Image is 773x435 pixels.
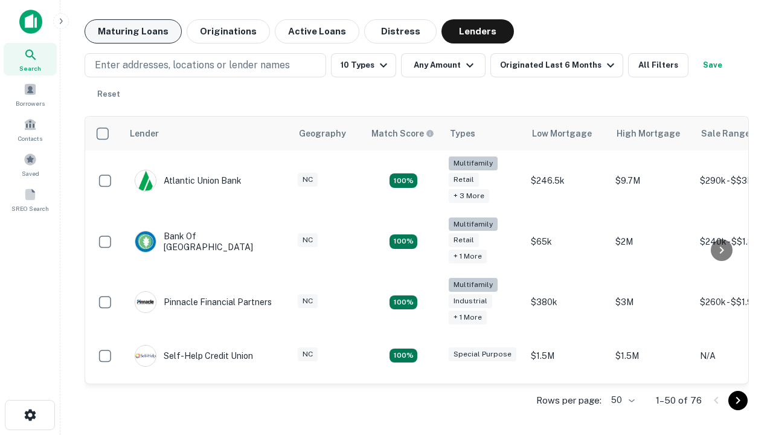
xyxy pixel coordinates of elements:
a: Contacts [4,113,57,146]
td: $2M [609,211,694,272]
div: NC [298,173,318,187]
div: 50 [606,391,637,409]
img: capitalize-icon.png [19,10,42,34]
button: Go to next page [728,391,748,410]
span: Saved [22,169,39,178]
th: Geography [292,117,364,150]
a: Saved [4,148,57,181]
td: $380k [525,272,609,333]
button: Enter addresses, locations or lender names [85,53,326,77]
button: Active Loans [275,19,359,43]
div: Special Purpose [449,347,516,361]
div: Geography [299,126,346,141]
td: $1.5M [525,333,609,379]
th: Types [443,117,525,150]
span: Contacts [18,134,42,143]
button: Distress [364,19,437,43]
div: Low Mortgage [532,126,592,141]
img: picture [135,231,156,252]
div: Matching Properties: 11, hasApolloMatch: undefined [390,349,417,363]
a: SREO Search [4,183,57,216]
button: Originations [187,19,270,43]
button: Originated Last 6 Months [490,53,623,77]
div: Types [450,126,475,141]
div: High Mortgage [617,126,680,141]
div: Sale Range [701,126,750,141]
th: Low Mortgage [525,117,609,150]
div: Lender [130,126,159,141]
div: Pinnacle Financial Partners [135,291,272,313]
td: $9.7M [609,150,694,211]
div: Matching Properties: 17, hasApolloMatch: undefined [390,234,417,249]
div: + 1 more [449,311,487,324]
span: SREO Search [11,204,49,213]
a: Search [4,43,57,76]
div: Multifamily [449,278,498,292]
button: All Filters [628,53,688,77]
div: Atlantic Union Bank [135,170,242,192]
button: Any Amount [401,53,486,77]
img: picture [135,170,156,191]
div: Self-help Credit Union [135,345,253,367]
td: $246.5k [525,150,609,211]
div: Retail [449,233,479,247]
p: Rows per page: [536,393,601,408]
p: 1–50 of 76 [656,393,702,408]
div: Originated Last 6 Months [500,58,618,72]
iframe: Chat Widget [713,300,773,358]
td: $1.5M [609,333,694,379]
span: Search [19,63,41,73]
div: Retail [449,173,479,187]
button: Maturing Loans [85,19,182,43]
div: NC [298,294,318,308]
img: picture [135,292,156,312]
div: Multifamily [449,217,498,231]
div: Industrial [449,294,492,308]
div: + 1 more [449,250,487,263]
button: Lenders [441,19,514,43]
td: $3M [609,272,694,333]
h6: Match Score [371,127,432,140]
img: picture [135,346,156,366]
a: Borrowers [4,78,57,111]
button: Reset [89,82,128,106]
div: Multifamily [449,156,498,170]
div: NC [298,347,318,361]
div: NC [298,233,318,247]
p: Enter addresses, locations or lender names [95,58,290,72]
button: Save your search to get updates of matches that match your search criteria. [693,53,732,77]
th: High Mortgage [609,117,694,150]
span: Borrowers [16,98,45,108]
div: Matching Properties: 13, hasApolloMatch: undefined [390,295,417,310]
div: Capitalize uses an advanced AI algorithm to match your search with the best lender. The match sco... [371,127,434,140]
button: 10 Types [331,53,396,77]
th: Capitalize uses an advanced AI algorithm to match your search with the best lender. The match sco... [364,117,443,150]
div: Matching Properties: 10, hasApolloMatch: undefined [390,173,417,188]
th: Lender [123,117,292,150]
div: + 3 more [449,189,489,203]
td: $65k [525,211,609,272]
div: Bank Of [GEOGRAPHIC_DATA] [135,231,280,253]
